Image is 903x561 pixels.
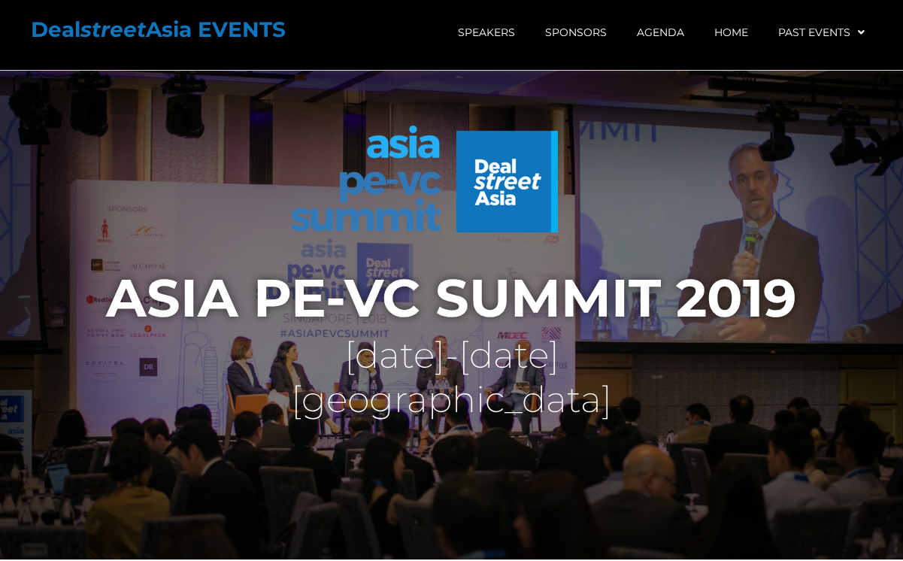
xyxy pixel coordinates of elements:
a: Past Events [763,15,880,50]
p: [DATE]-[DATE] [8,339,895,371]
a: Home [699,15,763,50]
em: street [80,17,146,42]
a: DealstreetAsia EVENTS [31,17,286,42]
h2: ASIA PE-VC SUMMIT 2019 [8,271,895,324]
a: Speakers [443,15,530,50]
a: Agenda [622,15,699,50]
a: Sponsors [530,15,622,50]
p: [GEOGRAPHIC_DATA] [8,384,895,416]
strong: Deal Asia EVENTS [31,17,286,42]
